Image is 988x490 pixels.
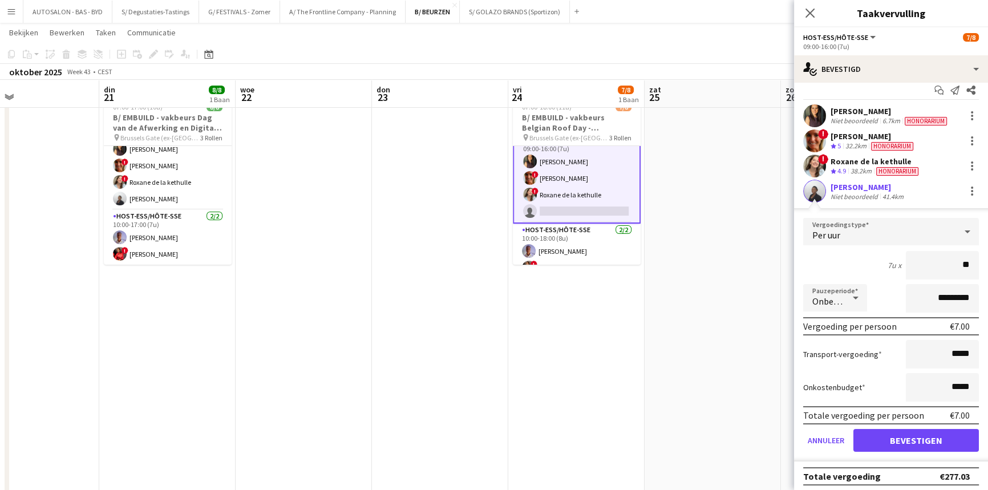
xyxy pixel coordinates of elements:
[104,122,232,210] app-card-role: Host-ess/Hôte-sse4/409:00-16:00 (7u)[PERSON_NAME]![PERSON_NAME]!Roxane de la kethulle[PERSON_NAME]
[9,66,62,78] div: oktober 2025
[818,129,828,139] span: !
[23,1,112,23] button: AUTOSALON - BAS - BYD
[963,33,979,42] span: 7/8
[871,142,913,151] span: Honorarium
[853,429,979,452] button: Bevestigen
[831,131,916,141] div: [PERSON_NAME]
[531,261,537,268] span: !
[803,33,868,42] span: Host-ess/Hôte-sse
[50,27,84,38] span: Bewerken
[122,175,128,182] span: !
[240,84,254,95] span: woe
[64,67,93,76] span: Week 43
[818,154,828,164] span: !
[803,382,865,392] label: Onkostenbudget
[794,6,988,21] h3: Taakvervulling
[803,349,882,359] label: Transport-vergoeding
[513,112,641,133] h3: B/ EMBUILD - vakbeurs Belgian Roof Day - [GEOGRAPHIC_DATA]
[45,25,89,40] a: Bewerken
[618,86,634,94] span: 7/8
[5,25,43,40] a: Bekijken
[869,141,916,151] div: Medewerker heeft andere verloning dan de standaardverloning voor deze functie
[513,133,641,224] app-card-role: Host-ess/Hôte-sse6A3/409:00-16:00 (7u)[PERSON_NAME]![PERSON_NAME]!Roxane de la kethulle
[376,84,390,95] span: don
[200,133,222,142] span: 3 Rollen
[532,171,538,178] span: !
[880,192,906,201] div: 41.4km
[876,167,918,176] span: Honorarium
[803,42,979,51] div: 09:00-16:00 (7u)
[784,91,799,104] span: 26
[280,1,406,23] button: A/ The Frontline Company - Planning
[120,133,200,142] span: Brussels Gate (ex-[GEOGRAPHIC_DATA] Kart Expo)
[98,67,112,76] div: CEST
[803,321,897,332] div: Vergoeding per persoon
[874,167,921,176] div: Medewerker heeft andere verloning dan de standaardverloning voor deze functie
[647,91,661,104] span: 25
[91,25,120,40] a: Taken
[794,55,988,83] div: Bevestigd
[649,84,661,95] span: zat
[831,156,921,167] div: Roxane de la kethulle
[831,116,880,125] div: Niet beoordeeld
[831,106,949,116] div: [PERSON_NAME]
[831,192,880,201] div: Niet beoordeeld
[905,117,947,125] span: Honorarium
[950,321,970,332] div: €7.00
[888,260,901,270] div: 7u x
[940,471,970,482] div: €277.03
[529,133,609,142] span: Brussels Gate (ex-[GEOGRAPHIC_DATA] Kart Expo)
[837,167,846,175] span: 4.9
[532,188,538,195] span: !
[123,25,180,40] a: Communicatie
[238,91,254,104] span: 22
[460,1,570,23] button: S/ GOLAZO BRANDS (Sportizon)
[199,1,280,23] button: G/ FESTIVALS - Zomer
[104,96,232,265] app-job-card: 07:00-17:00 (10u)8/8B/ EMBUILD - vakbeurs Dag van de Afwerking en Digital - [GEOGRAPHIC_DATA] Bru...
[837,141,841,150] span: 5
[950,410,970,421] div: €7.00
[880,116,902,125] div: 6.7km
[843,141,869,151] div: 32.2km
[848,167,874,176] div: 38.2km
[112,1,199,23] button: S/ Degustaties-Tastings
[513,224,641,279] app-card-role: Host-ess/Hôte-sse2/210:00-18:00 (8u)[PERSON_NAME]![PERSON_NAME]
[96,27,116,38] span: Taken
[209,86,225,94] span: 8/8
[209,95,230,104] div: 1 Baan
[609,133,631,142] span: 3 Rollen
[803,410,924,421] div: Totale vergoeding per persoon
[812,229,840,241] span: Per uur
[513,84,522,95] span: vri
[803,33,877,42] button: Host-ess/Hôte-sse
[104,112,232,133] h3: B/ EMBUILD - vakbeurs Dag van de Afwerking en Digital - [GEOGRAPHIC_DATA]
[104,84,115,95] span: din
[375,91,390,104] span: 23
[812,295,854,307] span: Onbetaald
[785,84,799,95] span: zon
[618,95,639,104] div: 1 Baan
[104,210,232,265] app-card-role: Host-ess/Hôte-sse2/210:00-17:00 (7u)[PERSON_NAME]![PERSON_NAME]
[406,1,460,23] button: B/ BEURZEN
[127,27,176,38] span: Communicatie
[511,91,522,104] span: 24
[513,96,641,265] app-job-card: 07:00-18:00 (11u)7/8B/ EMBUILD - vakbeurs Belgian Roof Day - [GEOGRAPHIC_DATA] Brussels Gate (ex-...
[831,182,906,192] div: [PERSON_NAME]
[122,159,128,165] span: !
[803,471,881,482] div: Totale vergoeding
[902,116,949,125] div: Medewerker heeft andere verloning dan de standaardverloning voor deze functie
[9,27,38,38] span: Bekijken
[803,429,849,452] button: Annuleer
[122,247,128,254] span: !
[102,91,115,104] span: 21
